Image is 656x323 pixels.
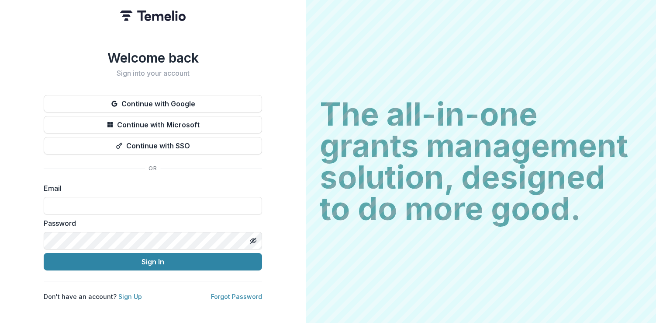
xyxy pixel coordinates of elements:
button: Sign In [44,253,262,270]
button: Continue with Google [44,95,262,112]
h1: Welcome back [44,50,262,66]
a: Forgot Password [211,293,262,300]
p: Don't have an account? [44,292,142,301]
button: Toggle password visibility [246,234,260,248]
a: Sign Up [118,293,142,300]
h2: Sign into your account [44,69,262,77]
img: Temelio [120,11,186,21]
button: Continue with Microsoft [44,116,262,133]
label: Password [44,218,257,228]
button: Continue with SSO [44,137,262,154]
label: Email [44,183,257,193]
